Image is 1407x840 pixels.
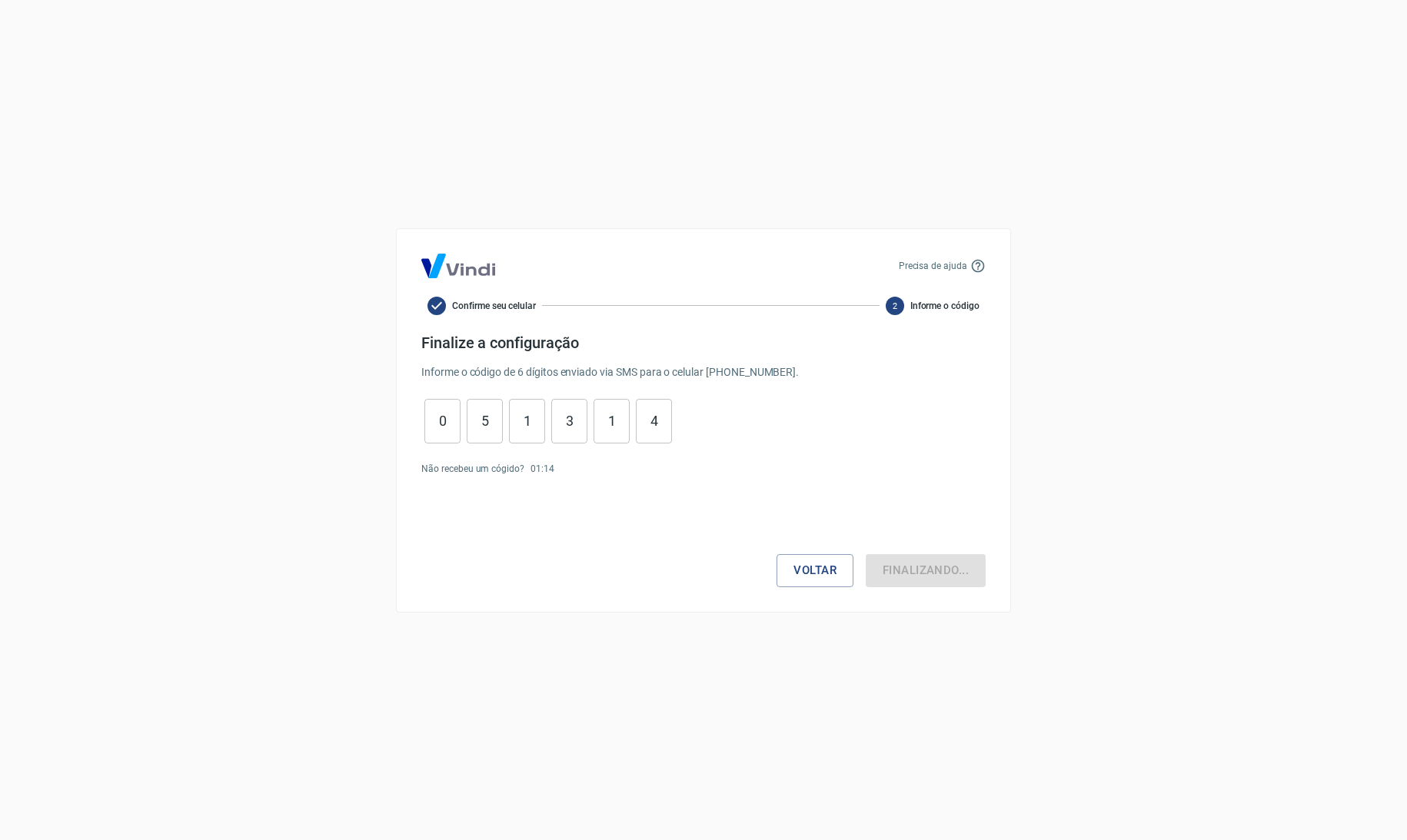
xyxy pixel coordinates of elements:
span: Informe o código [910,299,980,313]
p: Informe o código de 6 dígitos enviado via SMS para o celular [PHONE_NUMBER] . [421,364,986,380]
h4: Finalize a configuração [421,334,986,352]
button: Voltar [777,554,853,586]
p: 01 : 14 [531,462,554,476]
span: Confirme seu celular [452,299,536,313]
p: Precisa de ajuda [899,259,967,273]
p: Não recebeu um cógido? [421,462,524,476]
img: Logo Vind [421,254,495,278]
text: 2 [893,300,897,310]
